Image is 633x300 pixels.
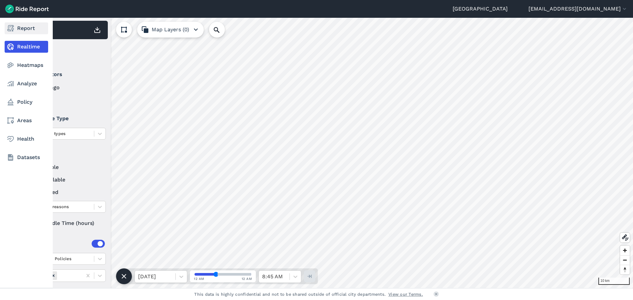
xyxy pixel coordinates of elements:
label: Filter vehicles by areas [27,286,106,294]
summary: Vehicle Type [27,109,105,128]
a: [GEOGRAPHIC_DATA] [453,5,508,13]
button: Reset bearing to north [620,265,630,274]
summary: Status [27,145,105,163]
label: available [27,163,106,171]
span: 12 AM [242,276,252,281]
button: Zoom in [620,246,630,255]
canvas: Map [21,18,633,288]
a: Areas [5,115,48,126]
input: Search Location or Vehicles [209,22,235,38]
div: Remove Areas (5) [50,271,57,280]
summary: Operators [27,65,105,84]
label: reserved [27,188,106,196]
summary: Areas [27,234,105,253]
label: unavailable [27,176,106,184]
label: Lime [27,96,106,104]
div: Filter [24,42,108,63]
div: Areas [36,240,105,248]
a: Datasets [5,151,48,163]
a: View our Terms. [388,291,423,297]
a: Heatmaps [5,59,48,71]
img: Ride Report [5,5,49,13]
button: [EMAIL_ADDRESS][DOMAIN_NAME] [528,5,628,13]
a: Health [5,133,48,145]
span: 12 AM [194,276,204,281]
a: Analyze [5,78,48,90]
label: Flamingo [27,84,106,92]
a: Report [5,22,48,34]
button: Map Layers (0) [137,22,204,38]
button: Zoom out [620,255,630,265]
a: Realtime [5,41,48,53]
div: Idle Time (hours) [27,217,106,229]
div: 10 km [598,278,630,285]
a: Policy [5,96,48,108]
